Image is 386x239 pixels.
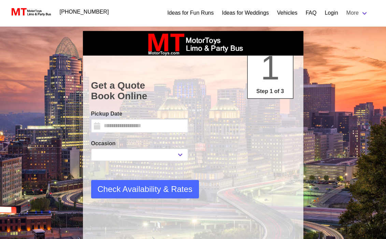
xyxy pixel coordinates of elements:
label: Pickup Date [91,110,188,118]
a: Ideas for Weddings [222,9,269,17]
h1: Get a Quote Book Online [91,80,295,102]
button: Check Availability & Rates [91,180,199,198]
img: MotorToys Logo [10,7,52,17]
span: Check Availability & Rates [98,183,192,195]
a: FAQ [305,9,316,17]
a: Login [325,9,338,17]
label: Occasion [91,139,188,148]
span: 1 [261,48,280,87]
a: More [342,6,372,20]
a: Ideas for Fun Runs [167,9,214,17]
a: [PHONE_NUMBER] [56,5,113,19]
a: Vehicles [277,9,298,17]
p: Step 1 of 3 [251,87,290,95]
img: box_logo_brand.jpeg [142,31,244,56]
